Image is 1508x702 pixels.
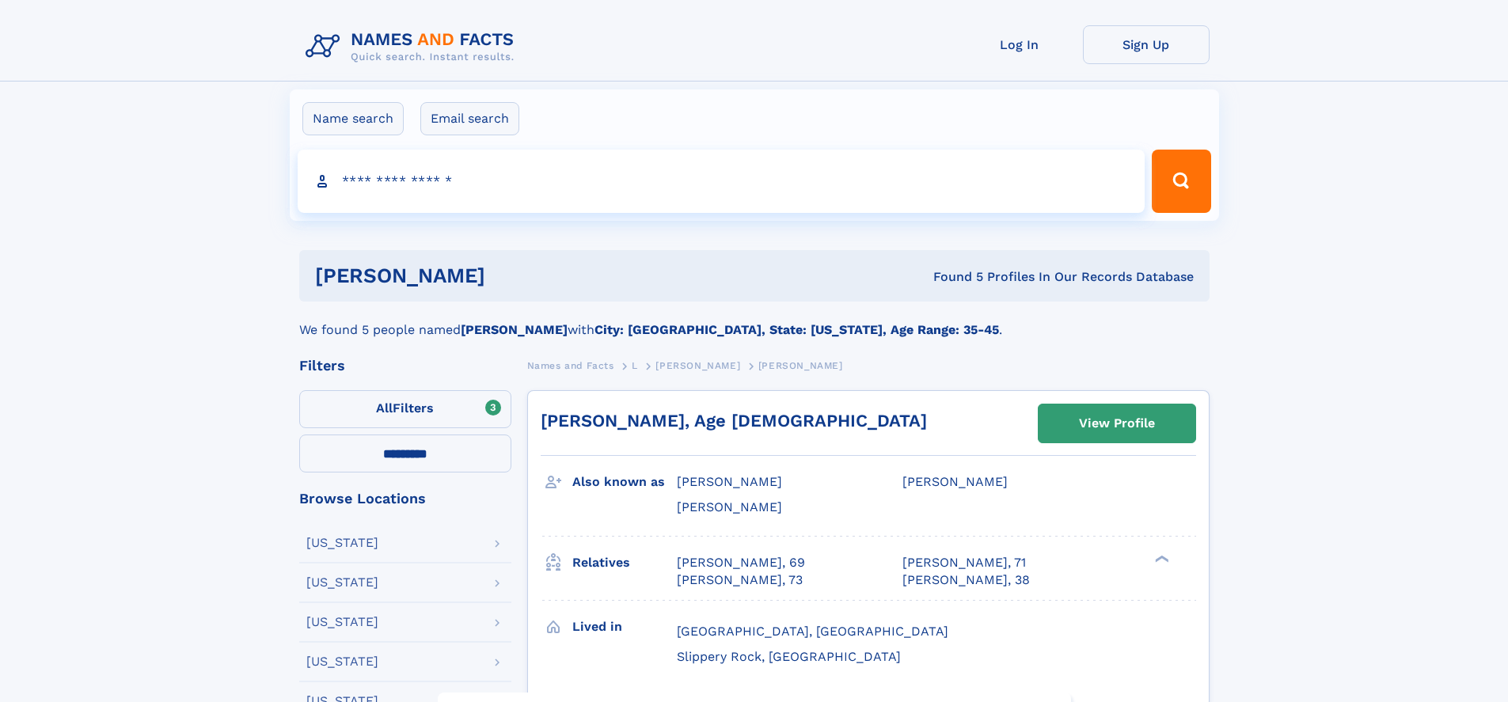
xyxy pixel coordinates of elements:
a: Log In [956,25,1083,64]
div: Found 5 Profiles In Our Records Database [709,268,1194,286]
span: Slippery Rock, [GEOGRAPHIC_DATA] [677,649,901,664]
a: [PERSON_NAME], 73 [677,571,803,589]
a: [PERSON_NAME], 69 [677,554,805,571]
a: L [632,355,638,375]
span: L [632,360,638,371]
div: [US_STATE] [306,576,378,589]
h3: Lived in [572,613,677,640]
div: ❯ [1151,553,1170,563]
a: [PERSON_NAME], 38 [902,571,1030,589]
a: Names and Facts [527,355,614,375]
a: [PERSON_NAME], Age [DEMOGRAPHIC_DATA] [541,411,927,431]
div: Filters [299,359,511,373]
a: [PERSON_NAME], 71 [902,554,1026,571]
button: Search Button [1152,150,1210,213]
a: [PERSON_NAME] [655,355,740,375]
h1: [PERSON_NAME] [315,266,709,286]
label: Filters [299,390,511,428]
a: Sign Up [1083,25,1210,64]
a: View Profile [1039,404,1195,442]
input: search input [298,150,1145,213]
span: [GEOGRAPHIC_DATA], [GEOGRAPHIC_DATA] [677,624,948,639]
b: City: [GEOGRAPHIC_DATA], State: [US_STATE], Age Range: 35-45 [594,322,999,337]
div: [US_STATE] [306,655,378,668]
span: [PERSON_NAME] [677,499,782,514]
h3: Relatives [572,549,677,576]
span: [PERSON_NAME] [758,360,843,371]
span: [PERSON_NAME] [677,474,782,489]
h3: Also known as [572,469,677,495]
span: All [376,400,393,416]
div: View Profile [1079,405,1155,442]
div: Browse Locations [299,491,511,506]
div: [US_STATE] [306,616,378,628]
span: [PERSON_NAME] [655,360,740,371]
div: [US_STATE] [306,537,378,549]
div: We found 5 people named with . [299,302,1210,340]
img: Logo Names and Facts [299,25,527,68]
b: [PERSON_NAME] [461,322,568,337]
label: Name search [302,102,404,135]
span: [PERSON_NAME] [902,474,1008,489]
label: Email search [420,102,519,135]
